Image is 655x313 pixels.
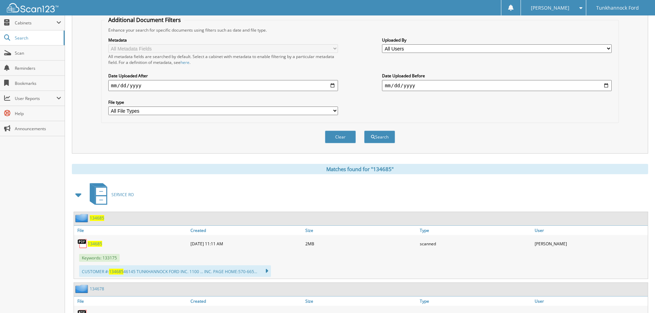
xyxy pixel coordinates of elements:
[79,254,120,262] span: Keywords: 133175
[90,215,104,221] a: 134685
[15,96,56,101] span: User Reports
[108,99,338,105] label: File type
[86,181,134,208] a: SERVICE RO
[88,241,102,247] a: 134685
[15,65,61,71] span: Reminders
[418,237,533,250] div: scanned
[75,214,90,222] img: folder2.png
[90,286,104,292] a: 134678
[108,54,338,65] div: All metadata fields are searched by default. Select a cabinet with metadata to enable filtering b...
[105,27,615,33] div: Enhance your search for specific documents using filters such as date and file type.
[105,16,184,24] legend: Additional Document Filters
[74,226,189,235] a: File
[325,131,356,143] button: Clear
[15,126,61,132] span: Announcements
[79,265,271,277] div: CUSTOMER #: 46145 TUNKHANNOCK FORD INC. 1100 ... INC. PAGE HOME:570-665...
[621,280,655,313] iframe: Chat Widget
[15,111,61,116] span: Help
[77,238,88,249] img: PDF.png
[304,237,418,250] div: 2MB
[304,226,418,235] a: Size
[382,37,612,43] label: Uploaded By
[382,73,612,79] label: Date Uploaded Before
[15,50,61,56] span: Scan
[533,237,648,250] div: [PERSON_NAME]
[364,131,395,143] button: Search
[189,237,304,250] div: [DATE] 11:11 AM
[7,3,58,12] img: scan123-logo-white.svg
[418,297,533,306] a: Type
[596,6,639,10] span: Tunkhannock Ford
[75,284,90,293] img: folder2.png
[108,73,338,79] label: Date Uploaded After
[72,164,648,174] div: Matches found for "134685"
[304,297,418,306] a: Size
[74,297,189,306] a: File
[382,80,612,91] input: end
[181,59,189,65] a: here
[189,297,304,306] a: Created
[15,80,61,86] span: Bookmarks
[111,192,134,198] span: SERVICE RO
[108,80,338,91] input: start
[15,35,60,41] span: Search
[109,269,123,275] span: 134685
[531,6,569,10] span: [PERSON_NAME]
[533,226,648,235] a: User
[108,37,338,43] label: Metadata
[189,226,304,235] a: Created
[418,226,533,235] a: Type
[15,20,56,26] span: Cabinets
[533,297,648,306] a: User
